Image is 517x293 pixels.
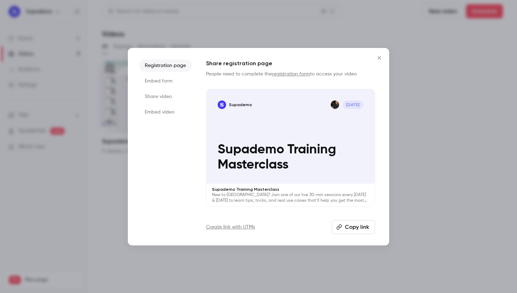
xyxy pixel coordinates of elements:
img: Paulina Staszuk [331,100,339,109]
li: Embed video [139,106,192,118]
p: New to [GEOGRAPHIC_DATA]? Join one of our live 30-min sessions every [DATE] & [DATE] to learn tip... [212,192,369,203]
span: [DATE] [343,100,363,109]
button: Close [372,51,386,65]
a: Create link with UTMs [206,224,255,231]
p: Supademo Training Masterclass [212,187,369,192]
a: Supademo Training MasterclassSupademoPaulina Staszuk[DATE]Supademo Training MasterclassSupademo T... [206,89,375,207]
p: Supademo [229,102,252,108]
p: Supademo Training Masterclass [218,142,363,173]
li: Registration page [139,59,192,72]
img: Supademo Training Masterclass [218,100,226,109]
li: Embed form [139,75,192,87]
p: People need to complete the to access your video [206,71,375,78]
li: Share video [139,90,192,103]
a: registration form [272,72,310,77]
button: Copy link [332,220,375,234]
h1: Share registration page [206,59,375,68]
